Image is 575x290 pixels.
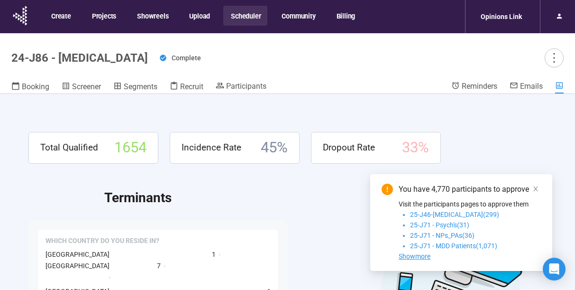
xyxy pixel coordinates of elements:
a: Reminders [451,81,497,93]
span: Which country do you reside in? [46,236,159,246]
span: exclamation-circle [382,184,393,195]
a: Segments [113,81,157,94]
span: Participants [226,82,266,91]
span: 33 % [402,136,429,159]
button: Showreels [129,6,175,26]
span: 25-J46-[MEDICAL_DATA](299) [410,211,499,218]
a: Booking [11,81,49,94]
span: close [532,186,539,192]
span: [GEOGRAPHIC_DATA] [46,262,110,270]
span: Screener [72,82,101,91]
span: 7 [157,261,161,271]
span: [GEOGRAPHIC_DATA] [46,251,110,258]
div: Open Intercom Messenger [543,258,566,281]
a: Screener [62,81,101,94]
button: Billing [329,6,362,26]
h2: Terminants [104,187,547,208]
span: Showmore [399,253,430,260]
span: Dropout Rate [323,140,375,155]
div: You have 4,770 participants to approve [399,184,541,195]
span: 45 % [261,136,288,159]
button: more [545,48,564,67]
span: Emails [520,82,543,91]
h1: 24-J86 - [MEDICAL_DATA] [11,51,148,65]
button: Community [274,6,322,26]
a: Recruit [170,81,203,94]
span: 1654 [114,136,146,159]
button: Scheduler [223,6,267,26]
span: Reminders [462,82,497,91]
span: Segments [124,82,157,91]
span: 25-J71 - MDD Patients(1,071) [410,242,497,250]
button: Create [44,6,78,26]
a: Participants [216,81,266,93]
button: Upload [182,6,217,26]
span: more [548,51,560,64]
span: Total Qualified [40,140,98,155]
span: Incidence Rate [182,140,241,155]
div: Opinions Link [475,8,528,26]
span: Recruit [180,82,203,91]
p: Visit the participants pages to approve them [399,199,541,209]
span: Complete [172,54,201,62]
span: 1 [212,249,216,260]
span: 25-J71 - NPs_PAs(36) [410,232,475,239]
span: Booking [22,82,49,91]
span: 25-J71 - Psych's(31) [410,221,469,229]
button: Projects [84,6,123,26]
a: Emails [510,81,543,93]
